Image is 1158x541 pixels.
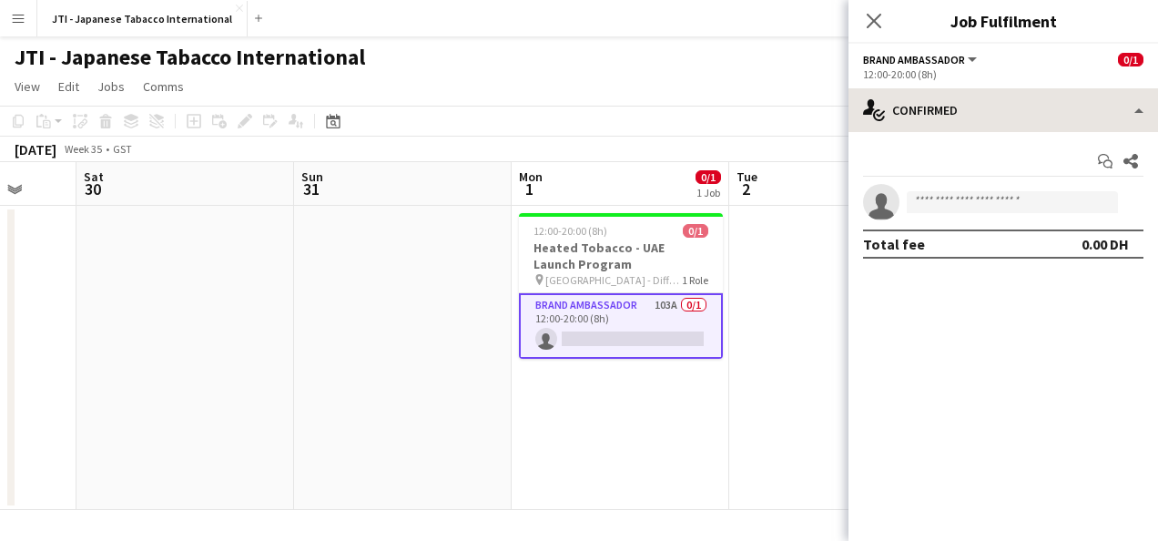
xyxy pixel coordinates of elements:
[863,53,965,66] span: Brand Ambassador
[81,179,104,199] span: 30
[682,273,708,287] span: 1 Role
[863,235,925,253] div: Total fee
[519,168,543,185] span: Mon
[299,179,323,199] span: 31
[545,273,682,287] span: [GEOGRAPHIC_DATA] - Different locations
[7,75,47,98] a: View
[519,240,723,272] h3: Heated Tobacco - UAE Launch Program
[533,224,607,238] span: 12:00-20:00 (8h)
[734,179,757,199] span: 2
[1118,53,1143,66] span: 0/1
[863,67,1143,81] div: 12:00-20:00 (8h)
[301,168,323,185] span: Sun
[683,224,708,238] span: 0/1
[848,9,1158,33] h3: Job Fulfilment
[90,75,132,98] a: Jobs
[84,168,104,185] span: Sat
[516,179,543,199] span: 1
[15,44,365,71] h1: JTI - Japanese Tabacco International
[15,78,40,95] span: View
[696,186,720,199] div: 1 Job
[519,213,723,359] app-job-card: 12:00-20:00 (8h)0/1Heated Tobacco - UAE Launch Program [GEOGRAPHIC_DATA] - Different locations1 R...
[113,142,132,156] div: GST
[736,168,757,185] span: Tue
[1082,235,1129,253] div: 0.00 DH
[848,88,1158,132] div: Confirmed
[37,1,248,36] button: JTI - Japanese Tabacco International
[519,293,723,359] app-card-role: Brand Ambassador103A0/112:00-20:00 (8h)
[58,78,79,95] span: Edit
[143,78,184,95] span: Comms
[863,53,980,66] button: Brand Ambassador
[97,78,125,95] span: Jobs
[51,75,86,98] a: Edit
[136,75,191,98] a: Comms
[15,140,56,158] div: [DATE]
[696,170,721,184] span: 0/1
[60,142,106,156] span: Week 35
